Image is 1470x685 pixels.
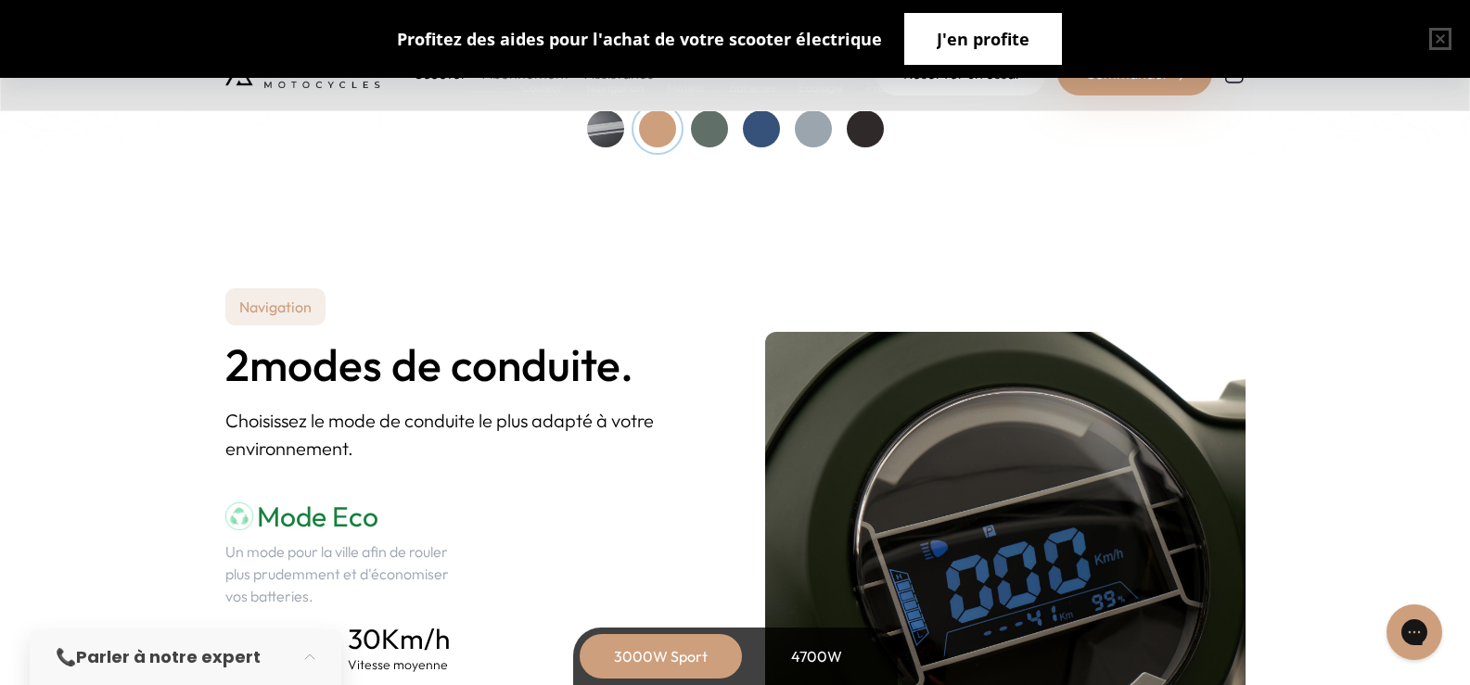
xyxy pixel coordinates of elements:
[225,407,706,463] p: Choisissez le mode de conduite le plus adapté à votre environnement.
[225,340,249,389] span: 2
[225,288,326,325] p: Navigation
[225,540,466,607] p: Un mode pour la ville afin de rouler plus prudemment et d'économiser vos batteries.
[1377,598,1451,666] iframe: Gorgias live chat messenger
[348,622,450,655] h4: Km/h
[348,655,450,674] p: Vitesse moyenne
[225,340,706,389] h2: modes de conduite.
[225,502,253,530] img: mode-eco.png
[587,634,735,679] div: 3000W Sport
[225,621,268,656] span: 120
[225,500,466,533] h3: Mode Eco
[225,622,311,655] h4: Km
[743,634,891,679] div: 4700W
[348,621,381,656] span: 30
